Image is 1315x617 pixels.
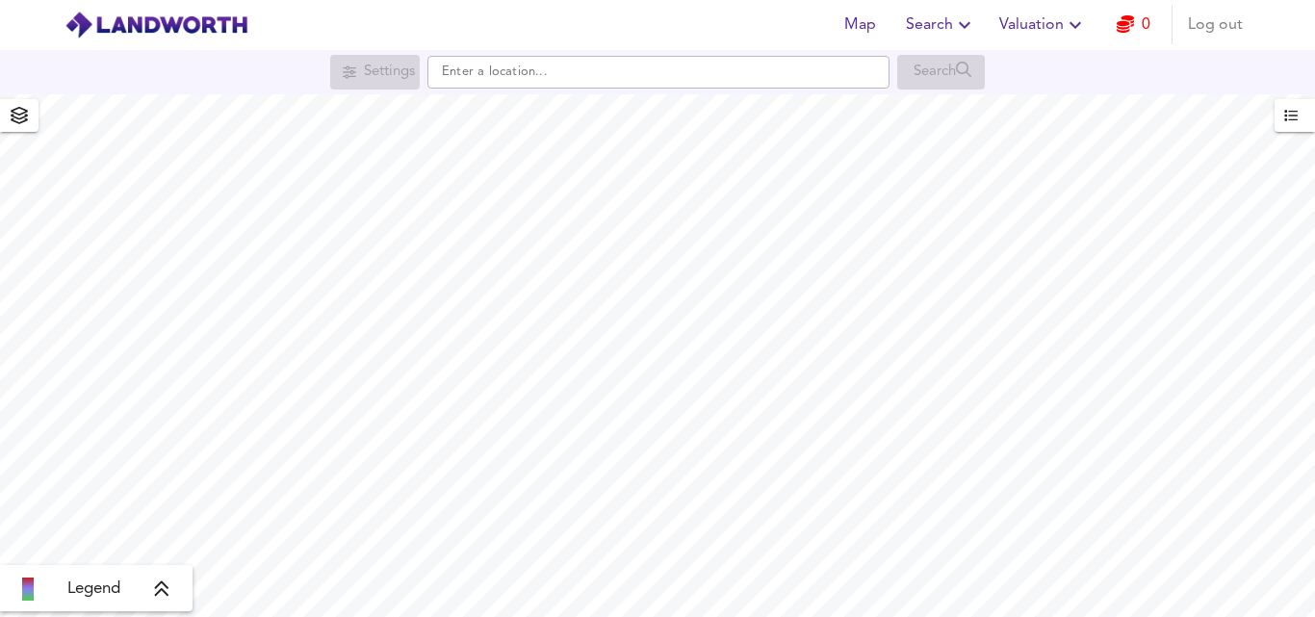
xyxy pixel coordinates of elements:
span: Search [906,12,976,39]
button: Valuation [992,6,1095,44]
span: Valuation [999,12,1087,39]
button: Log out [1180,6,1251,44]
span: Map [837,12,883,39]
button: Search [898,6,984,44]
span: Log out [1188,12,1243,39]
div: Search for a location first or explore the map [330,55,420,90]
button: Map [829,6,890,44]
div: Search for a location first or explore the map [897,55,985,90]
button: 0 [1102,6,1164,44]
a: 0 [1117,12,1150,39]
span: Legend [67,578,120,601]
input: Enter a location... [427,56,890,89]
img: logo [64,11,248,39]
